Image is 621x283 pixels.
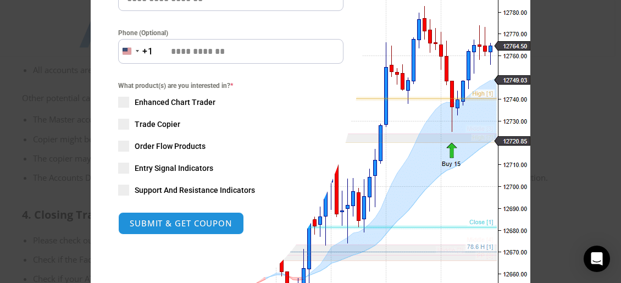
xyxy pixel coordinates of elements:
[135,185,255,196] span: Support And Resistance Indicators
[118,185,343,196] label: Support And Resistance Indicators
[135,119,180,130] span: Trade Copier
[135,141,206,152] span: Order Flow Products
[118,212,244,235] button: SUBMIT & GET COUPON
[118,39,153,64] button: Selected country
[142,45,153,59] div: +1
[584,246,610,272] div: Open Intercom Messenger
[135,163,213,174] span: Entry Signal Indicators
[118,27,343,38] label: Phone (Optional)
[118,119,343,130] label: Trade Copier
[118,80,343,91] span: What product(s) are you interested in?
[118,163,343,174] label: Entry Signal Indicators
[135,97,215,108] span: Enhanced Chart Trader
[118,97,343,108] label: Enhanced Chart Trader
[118,141,343,152] label: Order Flow Products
